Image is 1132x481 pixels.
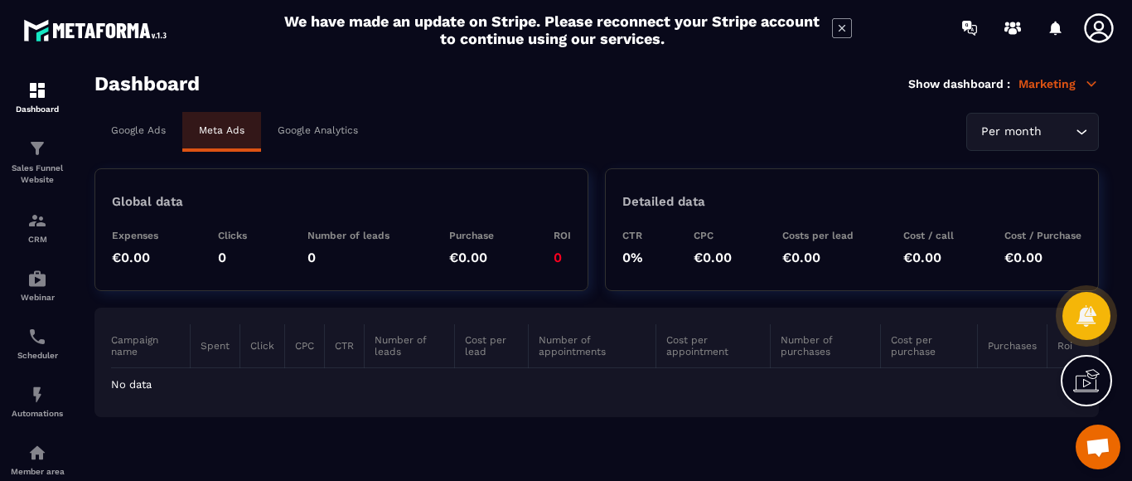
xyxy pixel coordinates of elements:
p: 0% [622,250,643,265]
p: €0.00 [782,250,854,265]
th: CPC [284,324,324,368]
th: Number of leads [364,324,454,368]
p: Marketing [1018,76,1099,91]
p: €0.00 [903,250,954,265]
th: Number of appointments [528,324,655,368]
a: schedulerschedulerScheduler [4,314,70,372]
img: formation [27,80,47,100]
p: €0.00 [1004,250,1081,265]
img: logo [23,15,172,46]
p: CRM [4,235,70,244]
a: automationsautomationsWebinar [4,256,70,314]
p: 0 [554,250,571,265]
p: Purchase [449,230,494,241]
p: Scheduler [4,351,70,360]
td: No data [111,368,977,401]
p: Cost / Purchase [1004,230,1081,241]
a: formationformationSales Funnel Website [4,126,70,198]
p: €0.00 [112,250,158,265]
p: 0 [218,250,247,265]
th: Spent [190,324,239,368]
p: 0 [307,250,389,265]
th: Number of purchases [770,324,880,368]
div: Search for option [966,113,1099,151]
p: Costs per lead [782,230,854,241]
p: €0.00 [449,250,494,265]
p: Number of leads [307,230,389,241]
img: automations [27,269,47,289]
img: automations [27,385,47,405]
span: Per month [977,123,1045,141]
th: Roi [1047,324,1082,368]
p: Clicks [218,230,247,241]
a: formationformationCRM [4,198,70,256]
h3: Dashboard [94,72,200,95]
p: Meta Ads [199,124,244,136]
p: Show dashboard : [908,77,1010,90]
input: Search for option [1045,123,1072,141]
p: €0.00 [694,250,732,265]
img: scheduler [27,327,47,347]
th: Cost per purchase [880,324,977,368]
p: ROI [554,230,571,241]
th: CTR [324,324,364,368]
img: automations [27,443,47,463]
p: Google Ads [111,124,166,136]
p: Detailed data [622,194,705,209]
p: Dashboard [4,104,70,114]
p: CPC [694,230,732,241]
p: Automations [4,409,70,418]
div: Ouvrir le chat [1076,425,1120,469]
a: automationsautomationsAutomations [4,372,70,430]
th: Cost per appointment [655,324,770,368]
p: Global data [112,194,183,209]
a: formationformationDashboard [4,68,70,126]
p: CTR [622,230,643,241]
img: formation [27,138,47,158]
p: Google Analytics [278,124,358,136]
p: Member area [4,467,70,476]
img: formation [27,211,47,231]
p: Webinar [4,293,70,302]
th: Purchases [977,324,1047,368]
th: Campaign name [111,324,190,368]
th: Cost per lead [454,324,528,368]
p: Expenses [112,230,158,241]
p: Cost / call [903,230,954,241]
p: Sales Funnel Website [4,163,70,186]
th: Click [239,324,284,368]
h2: We have made an update on Stripe. Please reconnect your Stripe account to continue using our serv... [280,12,824,47]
